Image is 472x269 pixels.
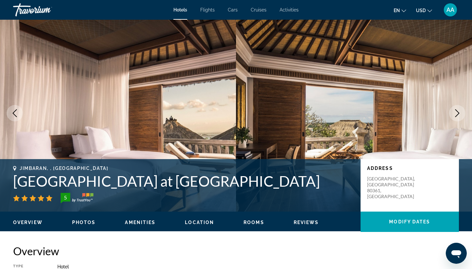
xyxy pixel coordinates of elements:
button: Rooms [244,219,264,225]
img: TrustYou guest rating badge [61,193,93,203]
span: Photos [72,220,96,225]
a: Activities [280,7,299,12]
p: Address [367,166,452,171]
span: Rooms [244,220,264,225]
button: Change language [394,6,406,15]
button: User Menu [442,3,459,17]
a: Flights [200,7,215,12]
button: Previous image [7,105,23,121]
a: Hotels [173,7,187,12]
span: Location [185,220,214,225]
button: Reviews [294,219,319,225]
h2: Overview [13,244,459,258]
span: Reviews [294,220,319,225]
span: Overview [13,220,43,225]
span: USD [416,8,426,13]
a: Cruises [251,7,266,12]
button: Location [185,219,214,225]
iframe: Кнопка запуска окна обмена сообщениями [446,243,467,264]
button: Amenities [125,219,155,225]
p: [GEOGRAPHIC_DATA], [GEOGRAPHIC_DATA] 80361, [GEOGRAPHIC_DATA] [367,176,420,199]
h1: [GEOGRAPHIC_DATA] at [GEOGRAPHIC_DATA] [13,173,354,190]
a: Cars [228,7,238,12]
span: Jimbaran, , [GEOGRAPHIC_DATA] [20,166,108,171]
span: AA [446,7,454,13]
button: Overview [13,219,43,225]
span: en [394,8,400,13]
span: Modify Dates [389,219,430,224]
div: 5 [59,194,72,201]
a: Travorium [13,1,79,18]
span: Amenities [125,220,155,225]
button: Change currency [416,6,432,15]
button: Photos [72,219,96,225]
button: Modify Dates [361,212,459,232]
button: Next image [449,105,465,121]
